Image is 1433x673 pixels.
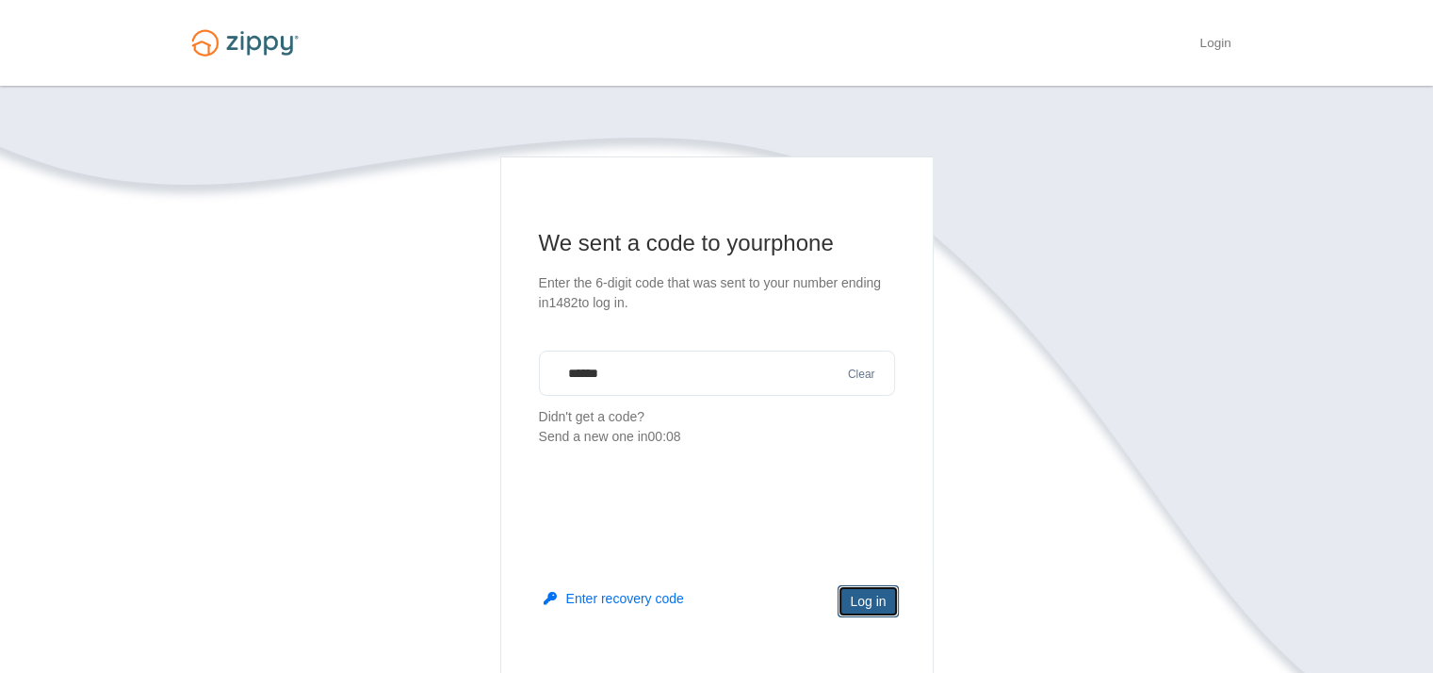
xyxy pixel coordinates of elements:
p: Enter the 6-digit code that was sent to your number ending in 1482 to log in. [539,273,895,313]
div: Send a new one in 00:08 [539,427,895,447]
a: Login [1199,36,1230,55]
h1: We sent a code to your phone [539,228,895,258]
button: Enter recovery code [544,589,684,608]
button: Clear [842,366,881,384]
img: Logo [180,21,310,65]
p: Didn't get a code? [539,407,895,447]
button: Log in [838,585,898,617]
